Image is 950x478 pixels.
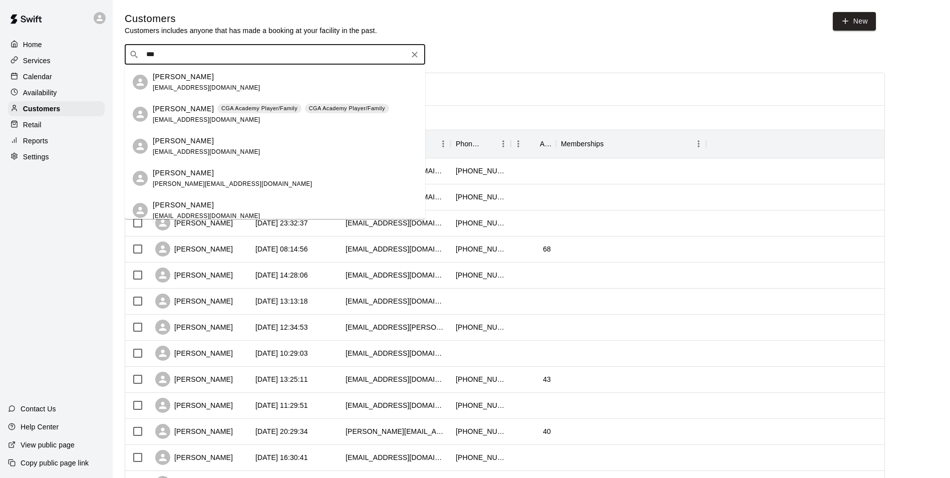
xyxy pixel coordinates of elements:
[155,242,233,257] div: [PERSON_NAME]
[23,88,57,98] p: Availability
[346,374,446,384] div: robm620@yahoo.com
[496,136,511,151] button: Menu
[346,244,446,254] div: lkpayne@ptd.net
[125,45,425,65] div: Search customers by name or email
[21,422,59,432] p: Help Center
[23,104,60,114] p: Customers
[543,244,551,254] div: 68
[482,137,496,151] button: Sort
[8,117,105,132] a: Retail
[341,130,451,158] div: Email
[346,218,446,228] div: vieeh1981@yahoo.com
[511,130,556,158] div: Age
[451,130,511,158] div: Phone Number
[133,139,148,154] div: Miranda Needham
[153,168,214,178] p: [PERSON_NAME]
[23,136,48,146] p: Reports
[346,322,446,332] div: shelby.d.templin@gmail.com
[456,244,506,254] div: +17177250782
[21,440,75,450] p: View public page
[155,320,233,335] div: [PERSON_NAME]
[155,424,233,439] div: [PERSON_NAME]
[346,296,446,306] div: jduty32@gmail.com
[456,192,506,202] div: +17176097225
[833,12,876,31] a: New
[346,348,446,358] div: k_reincke@yahoo.com
[346,270,446,280] div: mjfk1957@gmail.com
[153,104,214,114] p: [PERSON_NAME]
[255,296,308,306] div: 2025-09-30 13:13:18
[604,137,618,151] button: Sort
[561,130,604,158] div: Memberships
[155,294,233,309] div: [PERSON_NAME]
[436,136,451,151] button: Menu
[153,212,260,219] span: [EMAIL_ADDRESS][DOMAIN_NAME]
[133,203,148,218] div: Dan Gills
[526,137,540,151] button: Sort
[153,136,214,146] p: [PERSON_NAME]
[456,322,506,332] div: +14059217832
[255,348,308,358] div: 2025-09-25 10:29:03
[456,130,482,158] div: Phone Number
[153,200,214,210] p: [PERSON_NAME]
[153,116,260,123] span: [EMAIL_ADDRESS][DOMAIN_NAME]
[8,85,105,100] a: Availability
[133,75,148,90] div: Danielle Wieckowski
[255,322,308,332] div: 2025-09-26 12:34:53
[540,130,551,158] div: Age
[543,426,551,436] div: 40
[23,120,42,130] p: Retail
[155,268,233,283] div: [PERSON_NAME]
[456,166,506,176] div: +17177156535
[255,218,308,228] div: 2025-10-07 23:32:37
[23,72,52,82] p: Calendar
[23,40,42,50] p: Home
[8,133,105,148] a: Reports
[255,400,308,410] div: 2025-09-24 11:29:51
[155,450,233,465] div: [PERSON_NAME]
[255,426,308,436] div: 2025-09-23 20:29:34
[23,152,49,162] p: Settings
[556,130,706,158] div: Memberships
[133,171,148,186] div: Dan Laskowitz
[125,12,377,26] h5: Customers
[8,101,105,116] a: Customers
[21,404,56,414] p: Contact Us
[155,346,233,361] div: [PERSON_NAME]
[153,72,214,82] p: [PERSON_NAME]
[8,37,105,52] a: Home
[255,244,308,254] div: 2025-10-07 08:14:56
[511,136,526,151] button: Menu
[155,215,233,230] div: [PERSON_NAME]
[456,218,506,228] div: +17179178932
[155,398,233,413] div: [PERSON_NAME]
[691,136,706,151] button: Menu
[408,48,422,62] button: Clear
[153,148,260,155] span: [EMAIL_ADDRESS][DOMAIN_NAME]
[543,374,551,384] div: 43
[255,270,308,280] div: 2025-10-05 14:28:06
[8,53,105,68] a: Services
[21,458,89,468] p: Copy public page link
[221,104,297,113] p: CGA Academy Player/Family
[456,270,506,280] div: +17177994527
[456,400,506,410] div: +17174343095
[153,180,312,187] span: [PERSON_NAME][EMAIL_ADDRESS][DOMAIN_NAME]
[125,26,377,36] p: Customers includes anyone that has made a booking at your facility in the past.
[309,104,385,113] p: CGA Academy Player/Family
[346,400,446,410] div: agrubby71@gmail.com
[155,372,233,387] div: [PERSON_NAME]
[456,452,506,462] div: +14848628476
[456,374,506,384] div: +17179405417
[8,69,105,84] a: Calendar
[8,149,105,164] a: Settings
[153,84,260,91] span: [EMAIL_ADDRESS][DOMAIN_NAME]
